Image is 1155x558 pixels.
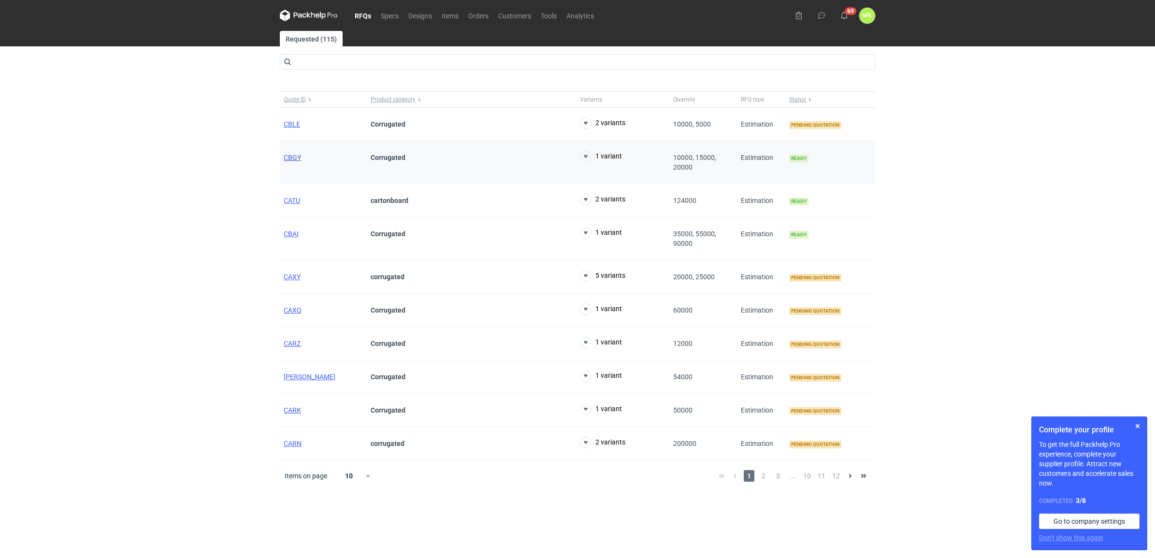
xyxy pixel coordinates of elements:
svg: Packhelp Pro [280,10,338,21]
a: Go to company settings [1039,514,1140,529]
a: Designs [404,10,437,21]
span: Pending quotation [789,341,841,348]
button: Skip for now [1132,420,1143,432]
button: Don’t show this again [1039,533,1103,543]
span: Status [789,96,806,103]
span: 200000 [673,440,696,447]
span: Ready [789,155,808,162]
div: Estimation [737,427,785,460]
strong: corrugated [371,273,404,281]
div: Estimation [737,141,785,184]
a: Analytics [562,10,599,21]
strong: Corrugated [371,373,405,381]
span: Quote ID [284,96,306,103]
span: 1 [744,470,754,482]
strong: 3 / 8 [1076,497,1086,504]
button: 1 variant [580,403,622,415]
span: 10000, 15000, 20000 [673,154,716,171]
button: 2 variants [580,194,625,205]
strong: Corrugated [371,340,405,347]
div: Estimation [737,184,785,217]
button: Product category [367,92,576,107]
span: 60000 [673,306,693,314]
a: Customers [493,10,536,21]
div: Estimation [737,217,785,260]
a: CAXY [284,273,301,281]
span: 3 [773,470,783,482]
span: Pending quotation [789,274,841,282]
span: Ready [789,198,808,205]
span: Pending quotation [789,407,841,415]
span: Pending quotation [789,374,841,382]
div: Martyna Kasperska [859,8,875,24]
button: 1 variant [580,151,622,162]
div: Estimation [737,108,785,141]
div: Estimation [737,360,785,394]
button: MK [859,8,875,24]
a: Orders [463,10,493,21]
button: 5 variants [580,270,625,282]
strong: Corrugated [371,154,405,161]
span: 2 [758,470,769,482]
a: CBLE [284,120,300,128]
span: 50000 [673,406,693,414]
span: Items on page [285,471,327,481]
a: Requested (115) [280,31,343,46]
a: CARZ [284,340,301,347]
p: To get the full Packhelp Pro experience, complete your supplier profile. Attract new customers an... [1039,440,1140,488]
strong: Corrugated [371,120,405,128]
strong: corrugated [371,440,404,447]
span: Pending quotation [789,307,841,315]
a: CARN [284,440,302,447]
strong: cartonboard [371,197,408,204]
span: 12 [831,470,841,482]
div: Estimation [737,327,785,360]
strong: Corrugated [371,230,405,238]
span: RFQ type [741,96,764,103]
span: 11 [816,470,827,482]
strong: Corrugated [371,306,405,314]
span: Quantity [673,96,695,103]
a: CAXQ [284,306,302,314]
a: CBGY [284,154,301,161]
a: RFQs [350,10,376,21]
a: [PERSON_NAME] [284,373,335,381]
span: Variants [580,96,602,103]
div: 10 [333,469,365,483]
span: Product category [371,96,416,103]
span: ... [787,470,798,482]
span: 20000, 25000 [673,273,715,281]
a: CARK [284,406,301,414]
button: 1 variant [580,337,622,348]
span: 10 [802,470,812,482]
button: 1 variant [580,303,622,315]
span: Pending quotation [789,441,841,448]
button: 2 variants [580,117,625,129]
div: Completed: [1039,496,1140,506]
span: 12000 [673,340,693,347]
a: Items [437,10,463,21]
div: Estimation [737,394,785,427]
span: CBAI [284,230,299,238]
span: 54000 [673,373,693,381]
div: Estimation [737,294,785,327]
h1: Complete your profile [1039,424,1140,436]
span: 10000, 5000 [673,120,711,128]
span: Ready [789,231,808,239]
button: Status [785,92,872,107]
button: 1 variant [580,227,622,239]
button: 69 [837,8,852,23]
span: Pending quotation [789,121,841,129]
button: 2 variants [580,437,625,448]
strong: Corrugated [371,406,405,414]
div: Estimation [737,260,785,294]
a: CATU [284,197,300,204]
